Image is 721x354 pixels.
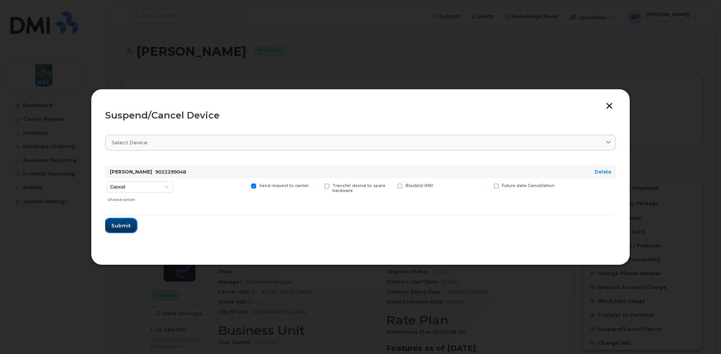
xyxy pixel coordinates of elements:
[112,139,148,146] span: Select device
[259,183,309,188] span: Send request to carrier
[242,184,246,187] input: Send request to carrier
[332,183,386,193] span: Transfer device to spare hardware
[502,183,555,188] span: Future date Cancellation
[595,169,611,175] a: Delete
[107,194,173,203] div: Choose action
[315,184,319,187] input: Transfer device to spare hardware
[155,169,186,175] span: 9022299048
[105,219,137,232] button: Submit
[388,184,392,187] input: Blacklist IMEI
[485,184,488,187] input: Future date Cancellation
[105,111,616,120] div: Suspend/Cancel Device
[406,183,433,188] span: Blacklist IMEI
[110,169,152,175] strong: [PERSON_NAME]
[105,135,616,150] a: Select device
[111,222,131,229] span: Submit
